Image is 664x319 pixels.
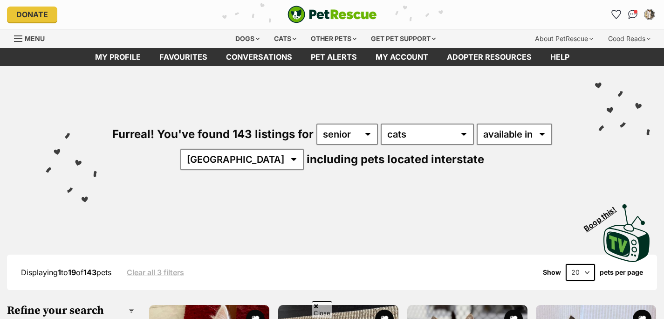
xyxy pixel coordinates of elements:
[267,29,303,48] div: Cats
[304,29,363,48] div: Other pets
[528,29,600,48] div: About PetRescue
[86,48,150,66] a: My profile
[25,35,45,42] span: Menu
[288,6,377,23] img: logo-cat-932fe2b9b8326f06289b0f2fb663e598f794de774fb13d1741a6617ecf9a85b4.svg
[642,7,657,22] button: My account
[301,48,366,66] a: Pet alerts
[14,29,51,46] a: Menu
[7,7,57,22] a: Donate
[609,7,623,22] a: Favourites
[582,199,625,233] span: Boop this!
[83,268,96,277] strong: 143
[288,6,377,23] a: PetRescue
[438,48,541,66] a: Adopter resources
[112,127,314,141] span: Furreal! You've found 143 listings for
[217,48,301,66] a: conversations
[603,196,650,264] a: Boop this!
[307,153,484,166] span: including pets located interstate
[364,29,442,48] div: Get pet support
[602,29,657,48] div: Good Reads
[68,268,76,277] strong: 19
[312,301,332,318] span: Close
[58,268,61,277] strong: 1
[543,269,561,276] span: Show
[21,268,111,277] span: Displaying to of pets
[7,304,134,317] h3: Refine your search
[229,29,266,48] div: Dogs
[645,10,654,19] img: Grace Moriarty profile pic
[628,10,638,19] img: chat-41dd97257d64d25036548639549fe6c8038ab92f7586957e7f3b1b290dea8141.svg
[366,48,438,66] a: My account
[603,204,650,262] img: PetRescue TV logo
[625,7,640,22] a: Conversations
[541,48,579,66] a: Help
[127,268,184,277] a: Clear all 3 filters
[609,7,657,22] ul: Account quick links
[150,48,217,66] a: Favourites
[600,269,643,276] label: pets per page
